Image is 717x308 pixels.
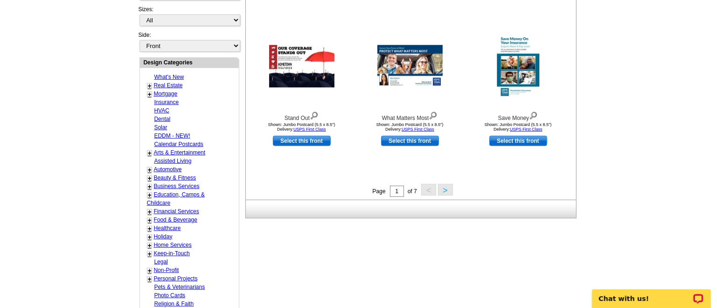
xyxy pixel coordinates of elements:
a: + [148,217,152,224]
img: view design details [529,110,538,120]
a: + [148,166,152,174]
a: + [148,82,152,90]
div: Save Money [467,110,570,122]
a: + [148,149,152,157]
a: Beauty & Fitness [154,175,196,181]
a: + [148,175,152,182]
a: EDDM - NEW! [154,133,190,139]
a: + [148,191,152,199]
a: Religion & Faith [154,301,194,307]
a: + [148,267,152,274]
iframe: LiveChat chat widget [586,279,717,308]
a: + [148,91,152,98]
button: > [438,184,453,196]
div: Design Categories [140,58,239,67]
a: Calendar Postcards [154,141,203,147]
a: + [148,208,152,216]
button: < [421,184,436,196]
a: Business Services [154,183,200,189]
a: What's New [154,74,184,80]
a: Financial Services [154,208,199,215]
a: HVAC [154,107,169,114]
a: + [148,183,152,190]
span: Page [372,188,385,195]
a: Personal Projects [154,275,198,282]
a: Arts & Entertainment [154,149,206,156]
a: USPS First Class [402,127,434,132]
img: Save Money [497,34,539,99]
a: + [148,242,152,249]
a: Solar [154,124,167,131]
a: Assisted Living [154,158,192,164]
div: Stand Out [251,110,353,122]
a: Automotive [154,166,182,173]
a: + [148,275,152,283]
a: + [148,225,152,232]
div: Sizes: [139,5,239,31]
div: Side: [139,31,239,53]
a: + [148,250,152,258]
a: use this design [381,136,439,146]
a: use this design [489,136,547,146]
a: Non-Profit [154,267,179,273]
span: of 7 [408,188,417,195]
a: Photo Cards [154,292,186,299]
a: + [148,233,152,241]
a: use this design [273,136,331,146]
img: What Matters Most [377,45,443,88]
img: view design details [429,110,438,120]
a: Holiday [154,233,173,240]
div: Shown: Jumbo Postcard (5.5 x 8.5") Delivery: [251,122,353,132]
a: Keep-in-Touch [154,250,190,257]
a: Real Estate [154,82,183,89]
a: Dental [154,116,171,122]
a: Home Services [154,242,192,248]
a: Pets & Veterinarians [154,284,205,290]
div: Shown: Jumbo Postcard (5.5 x 8.5") Delivery: [359,122,461,132]
img: Stand Out [269,45,334,88]
div: What Matters Most [359,110,461,122]
a: Mortgage [154,91,178,97]
a: Legal [154,259,168,265]
a: Insurance [154,99,179,105]
div: Shown: Jumbo Postcard (5.5 x 8.5") Delivery: [467,122,570,132]
a: USPS First Class [510,127,543,132]
a: Education, Camps & Childcare [147,191,205,206]
a: Healthcare [154,225,181,231]
a: USPS First Class [293,127,326,132]
img: view design details [310,110,319,120]
a: Food & Beverage [154,217,197,223]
